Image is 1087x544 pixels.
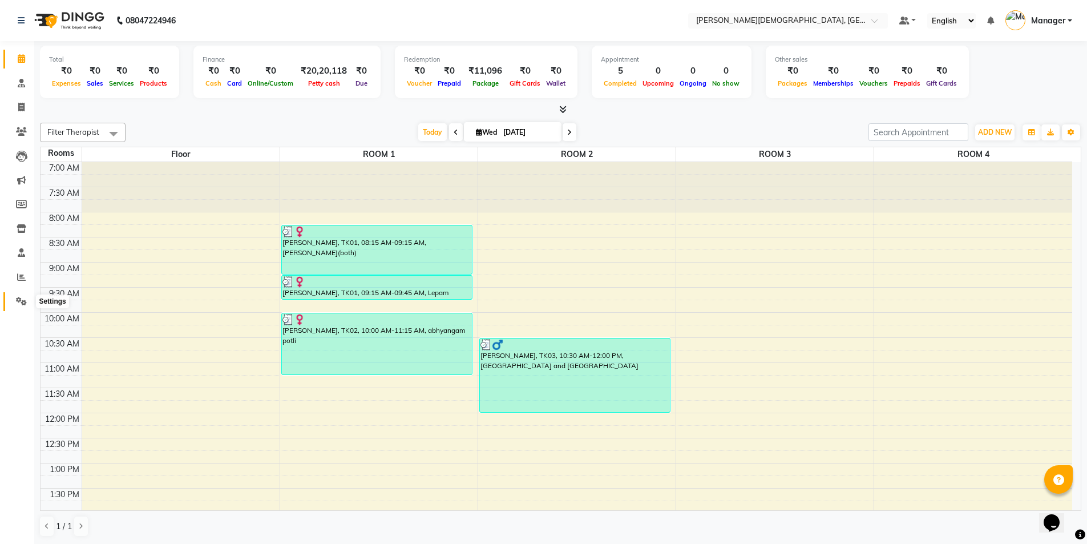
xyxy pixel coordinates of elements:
div: ₹0 [84,65,106,78]
span: Upcoming [640,79,677,87]
div: ₹11,096 [464,65,507,78]
div: Other sales [775,55,960,65]
span: Online/Custom [245,79,296,87]
div: 7:30 AM [47,187,82,199]
div: [PERSON_NAME], TK02, 10:00 AM-11:15 AM, abhyangam potli [282,313,472,374]
div: 8:30 AM [47,237,82,249]
span: Wed [473,128,500,136]
div: Rooms [41,147,82,159]
div: ₹0 [891,65,923,78]
iframe: chat widget [1039,498,1076,533]
div: 11:30 AM [42,388,82,400]
div: ₹0 [543,65,568,78]
span: Petty cash [305,79,343,87]
div: 12:30 PM [43,438,82,450]
div: ₹0 [137,65,170,78]
span: Completed [601,79,640,87]
div: ₹0 [106,65,137,78]
div: Finance [203,55,371,65]
span: Today [418,123,447,141]
div: 1:30 PM [47,489,82,501]
span: Package [470,79,502,87]
div: 9:00 AM [47,263,82,275]
div: 10:00 AM [42,313,82,325]
span: Prepaids [891,79,923,87]
div: 9:30 AM [47,288,82,300]
span: Sales [84,79,106,87]
span: No show [709,79,742,87]
div: ₹0 [224,65,245,78]
span: Services [106,79,137,87]
span: Manager [1031,15,1065,27]
div: ₹0 [856,65,891,78]
div: ₹0 [923,65,960,78]
span: Packages [775,79,810,87]
div: [PERSON_NAME], TK01, 08:15 AM-09:15 AM, [PERSON_NAME](both) [282,225,472,274]
div: [PERSON_NAME], TK03, 10:30 AM-12:00 PM, [GEOGRAPHIC_DATA] and [GEOGRAPHIC_DATA] [480,339,670,412]
div: 11:00 AM [42,363,82,375]
img: Manager [1005,10,1025,30]
span: Floor [82,147,280,162]
button: ADD NEW [975,124,1015,140]
span: ROOM 3 [676,147,874,162]
span: ROOM 2 [478,147,676,162]
div: 7:00 AM [47,162,82,174]
span: Prepaid [435,79,464,87]
div: ₹0 [507,65,543,78]
span: Cash [203,79,224,87]
span: Filter Therapist [47,127,99,136]
div: ₹0 [404,65,435,78]
div: ₹0 [245,65,296,78]
div: 8:00 AM [47,212,82,224]
span: Gift Cards [923,79,960,87]
span: Voucher [404,79,435,87]
div: [PERSON_NAME], TK01, 09:15 AM-09:45 AM, Lepam bandage [282,276,472,299]
div: 1:00 PM [47,464,82,476]
div: Redemption [404,55,568,65]
div: Settings [36,295,68,308]
span: Card [224,79,245,87]
span: Gift Cards [507,79,543,87]
span: ADD NEW [978,128,1012,136]
span: Ongoing [677,79,709,87]
span: ROOM 4 [874,147,1072,162]
span: 1 / 1 [56,521,72,533]
div: ₹0 [351,65,371,78]
div: ₹0 [810,65,856,78]
div: ₹0 [203,65,224,78]
div: ₹0 [435,65,464,78]
div: ₹0 [49,65,84,78]
div: 0 [640,65,677,78]
div: ₹0 [775,65,810,78]
span: Memberships [810,79,856,87]
span: ROOM 1 [280,147,478,162]
div: Appointment [601,55,742,65]
div: 5 [601,65,640,78]
div: 10:30 AM [42,338,82,350]
div: 0 [709,65,742,78]
input: Search Appointment [868,123,968,141]
b: 08047224946 [126,5,176,37]
div: ₹20,20,118 [296,65,351,78]
input: 2025-09-03 [500,124,557,141]
div: Total [49,55,170,65]
span: Expenses [49,79,84,87]
img: logo [29,5,107,37]
span: Vouchers [856,79,891,87]
div: 0 [677,65,709,78]
span: Due [353,79,370,87]
span: Wallet [543,79,568,87]
div: 12:00 PM [43,413,82,425]
span: Products [137,79,170,87]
